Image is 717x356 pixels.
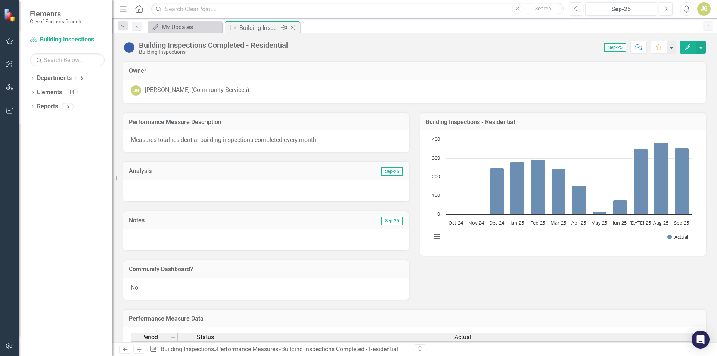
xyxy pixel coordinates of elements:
div: 6 [75,75,87,81]
svg: Interactive chart [428,136,695,248]
path: Jun-25, 77. Actual. [613,200,627,215]
text: Jun-25 [612,219,627,226]
text: Nov-24 [468,219,484,226]
path: Aug-25, 386. Actual. [654,143,668,215]
span: Period [141,334,158,341]
text: 0 [437,210,440,217]
input: Search ClearPoint... [151,3,564,16]
button: Show Actual [667,233,688,240]
path: Feb-25, 295. Actual. [531,160,545,215]
span: No [131,284,138,291]
h3: Performance Measure Data [129,315,700,322]
div: 14 [66,89,78,96]
div: Building Inspections Completed - Residential [139,41,288,49]
img: 8DAGhfEEPCf229AAAAAElFTkSuQmCC [170,334,176,340]
img: No Information [123,41,135,53]
small: City of Farmers Branch [30,18,81,24]
img: ClearPoint Strategy [4,9,17,22]
span: Actual [454,334,471,341]
div: Building Inspections [139,49,288,55]
a: Elements [37,88,62,97]
text: 300 [432,154,440,161]
div: » » [150,345,409,354]
h3: Building Inspections - Residential [426,119,700,126]
h3: Owner [129,68,700,74]
span: Search [535,6,551,12]
div: [PERSON_NAME] (Community Services) [145,86,249,95]
a: Reports [37,102,58,111]
button: View chart menu, Chart [432,231,442,242]
button: JG [697,2,711,16]
div: Chart. Highcharts interactive chart. [428,136,698,248]
text: Aug-25 [653,219,668,226]
text: [DATE]-25 [630,219,651,226]
div: Building Inspections Completed - Residential [281,346,398,353]
text: Mar-25 [550,219,566,226]
text: 400 [432,136,440,142]
path: Dec-24, 248. Actual. [490,168,504,215]
div: 5 [62,103,74,109]
path: May-25, 16. Actual. [593,212,607,215]
h3: Analysis [129,168,266,174]
text: Apr-25 [571,219,586,226]
p: Measures total residential building inspections completed every month. [131,136,401,145]
span: Sep-25 [381,217,403,225]
path: Mar-25, 243. Actual. [552,169,566,215]
text: Jan-25 [510,219,524,226]
a: My Updates [149,22,220,32]
a: Building Inspections [161,346,214,353]
text: May-25 [591,219,607,226]
path: Sep-25, 356. Actual. [675,148,689,215]
span: Sep-25 [381,167,403,176]
text: 200 [432,173,440,180]
div: Open Intercom Messenger [692,331,710,349]
text: Sep-25 [674,219,689,226]
button: Sep-25 [585,2,657,16]
div: Building Inspections Completed - Residential [239,23,279,32]
text: Dec-24 [489,219,505,226]
h3: Notes [129,217,241,224]
span: Sep-25 [604,43,626,52]
text: Oct-24 [448,219,463,226]
div: My Updates [162,22,220,32]
a: Departments [37,74,72,83]
text: 100 [432,192,440,198]
span: Elements [30,9,81,18]
div: Sep-25 [588,5,654,14]
h3: Performance Measure Description [129,119,403,126]
div: JG [131,85,141,96]
h3: Community Dashboard? [129,266,403,273]
path: Apr-25, 155. Actual. [572,186,586,215]
span: Status [197,334,214,341]
text: Feb-25 [530,219,545,226]
path: Jul-25, 351. Actual. [634,149,648,215]
path: Jan-25, 282. Actual. [510,162,525,215]
a: Performance Measures [217,346,278,353]
a: Building Inspections [30,35,105,44]
input: Search Below... [30,53,105,66]
button: Search [524,4,562,14]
